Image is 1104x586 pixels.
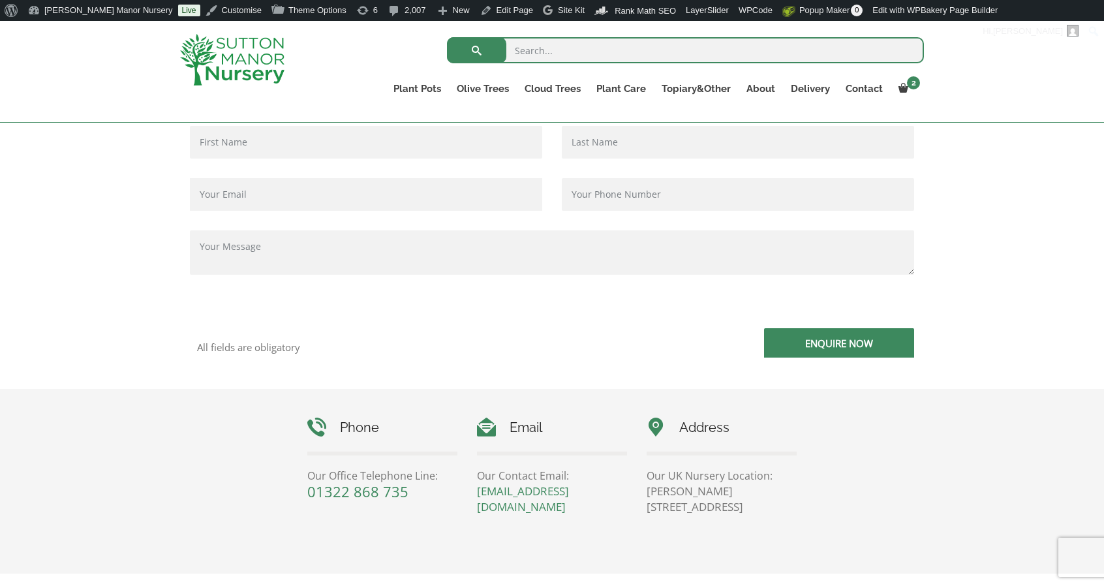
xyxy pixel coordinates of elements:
span: 2 [907,76,920,89]
a: Hi, [978,21,1084,42]
input: First Name [190,126,542,159]
form: Contact form [180,126,924,389]
input: Last Name [562,126,914,159]
p: Our Contact Email: [477,468,627,484]
span: 0 [851,5,863,16]
a: Delivery [783,80,838,98]
a: 2 [891,80,924,98]
h4: Email [477,418,627,438]
span: Rank Math SEO [615,6,676,16]
h4: Phone [307,418,457,438]
a: [EMAIL_ADDRESS][DOMAIN_NAME] [477,484,569,514]
input: Your Email [190,178,542,211]
img: logo [180,34,284,85]
a: Topiary&Other [654,80,739,98]
input: Your Phone Number [562,178,914,211]
a: Cloud Trees [517,80,589,98]
p: All fields are obligatory [197,341,542,353]
p: Our Office Telephone Line: [307,468,457,484]
a: Live [178,5,200,16]
a: Plant Pots [386,80,449,98]
a: 01322 868 735 [307,482,408,501]
span: [PERSON_NAME] [993,26,1063,36]
a: Olive Trees [449,80,517,98]
span: Site Kit [558,5,585,15]
input: Search... [447,37,924,63]
a: About [739,80,783,98]
a: Contact [838,80,891,98]
p: [PERSON_NAME][STREET_ADDRESS] [647,484,797,515]
a: Plant Care [589,80,654,98]
input: Enquire Now [764,328,914,358]
p: Our UK Nursery Location: [647,468,797,484]
h4: Address [647,418,797,438]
